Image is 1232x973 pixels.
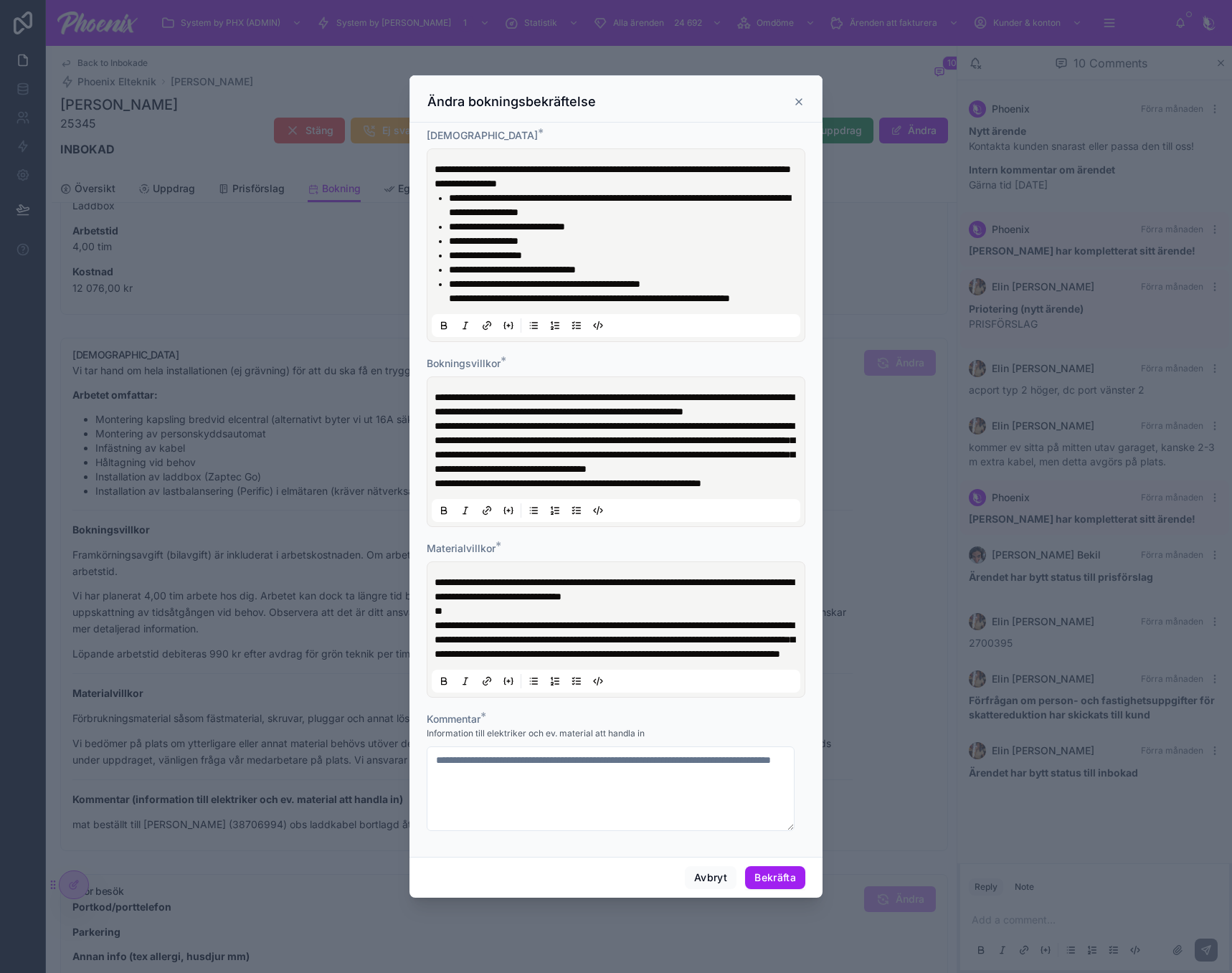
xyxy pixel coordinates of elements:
[427,357,501,369] span: Bokningsvillkor
[427,129,538,141] span: [DEMOGRAPHIC_DATA]
[427,542,496,554] span: Materialvillkor
[685,866,736,889] button: Avbryt
[427,93,596,110] h3: Ändra bokningsbekräftelse
[427,728,645,739] span: Information till elektriker och ev. material att handla in
[427,713,480,725] span: Kommentar
[745,866,805,889] button: Bekräfta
